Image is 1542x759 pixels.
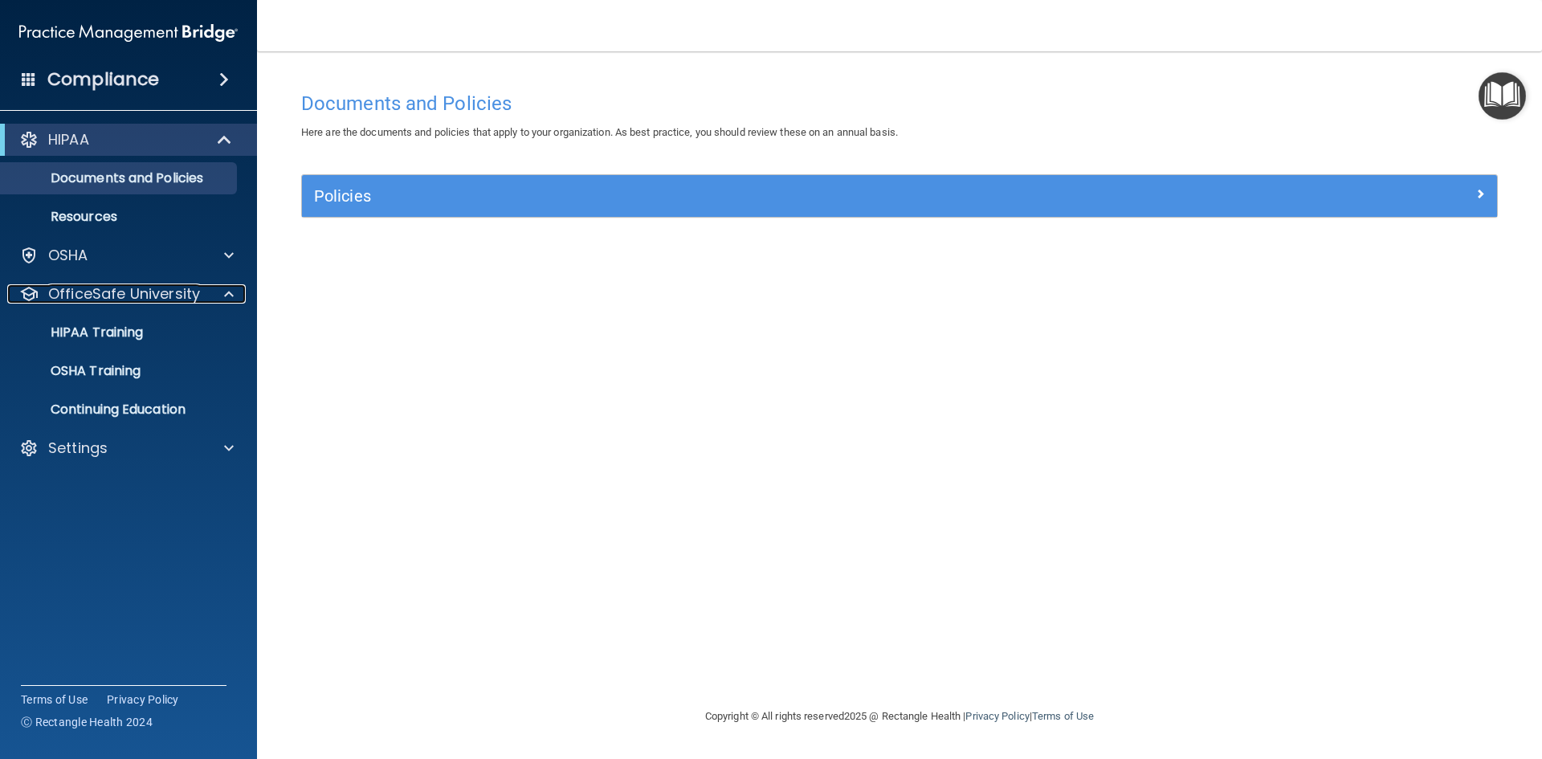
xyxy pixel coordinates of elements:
[1479,72,1526,120] button: Open Resource Center
[107,692,179,708] a: Privacy Policy
[48,284,200,304] p: OfficeSafe University
[1264,645,1523,709] iframe: Drift Widget Chat Controller
[606,691,1193,742] div: Copyright © All rights reserved 2025 @ Rectangle Health | |
[301,93,1498,114] h4: Documents and Policies
[10,324,143,341] p: HIPAA Training
[10,402,230,418] p: Continuing Education
[21,692,88,708] a: Terms of Use
[965,710,1029,722] a: Privacy Policy
[10,363,141,379] p: OSHA Training
[47,68,159,91] h4: Compliance
[314,187,1186,205] h5: Policies
[48,130,89,149] p: HIPAA
[10,170,230,186] p: Documents and Policies
[1032,710,1094,722] a: Terms of Use
[314,183,1485,209] a: Policies
[10,209,230,225] p: Resources
[21,714,153,730] span: Ⓒ Rectangle Health 2024
[19,130,233,149] a: HIPAA
[301,126,898,138] span: Here are the documents and policies that apply to your organization. As best practice, you should...
[19,17,238,49] img: PMB logo
[19,246,234,265] a: OSHA
[19,284,234,304] a: OfficeSafe University
[48,439,108,458] p: Settings
[48,246,88,265] p: OSHA
[19,439,234,458] a: Settings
